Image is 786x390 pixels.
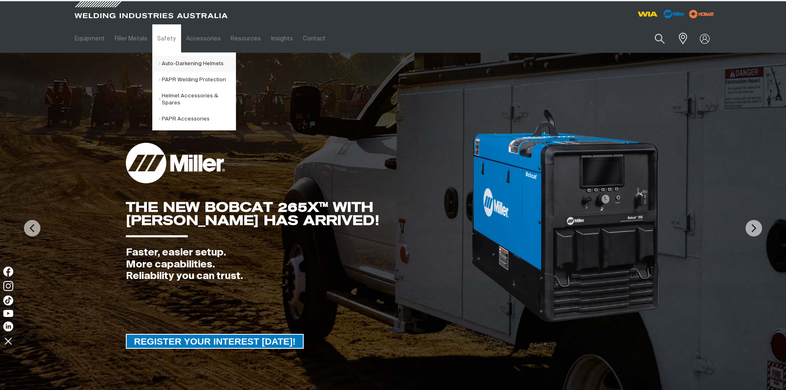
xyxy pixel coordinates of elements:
[70,24,555,53] nav: Main
[110,24,152,53] a: Filler Metals
[159,111,236,127] a: PAPR Accessories
[3,295,13,305] img: TikTok
[635,29,673,48] input: Product name or item number...
[126,334,304,349] a: REGISTER YOUR INTEREST TODAY!
[3,310,13,317] img: YouTube
[646,29,674,48] button: Search products
[126,247,470,282] div: Faster, easier setup. More capabilities. Reliability you can trust.
[70,24,110,53] a: Equipment
[159,88,236,111] a: Helmet Accessories & Spares
[1,334,15,348] img: hide socials
[181,24,226,53] a: Accessories
[159,72,236,88] a: PAPR Welding Protection
[152,24,181,53] a: Safety
[3,281,13,291] img: Instagram
[152,52,236,130] ul: Safety Submenu
[24,220,40,236] img: PrevArrow
[266,24,297,53] a: Insights
[126,201,470,227] div: THE NEW BOBCAT 265X™ WITH [PERSON_NAME] HAS ARRIVED!
[127,334,303,349] span: REGISTER YOUR INTEREST [DATE]!
[746,220,762,236] img: NextArrow
[298,24,330,53] a: Contact
[159,56,236,72] a: Auto-Darkening Helmets
[3,267,13,277] img: Facebook
[226,24,266,53] a: Resources
[687,8,717,20] img: miller
[3,321,13,331] img: LinkedIn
